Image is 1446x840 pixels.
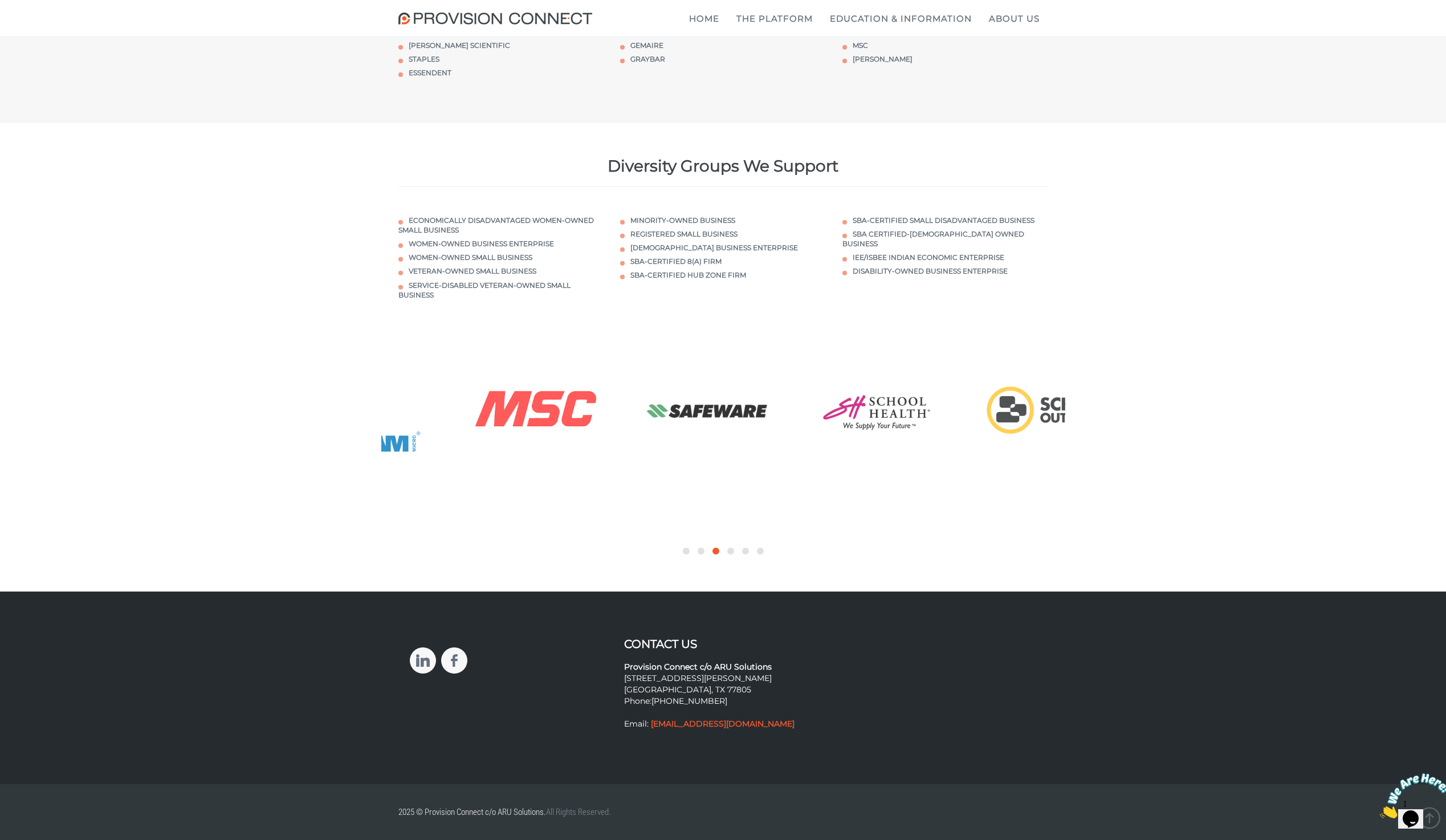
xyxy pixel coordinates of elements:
[814,380,945,442] img: School Health
[398,280,604,300] li: Service-Disabled Veteran-Owned Small Business
[620,40,825,50] li: Gemaire
[398,252,604,262] li: Women-Owned Small Business
[546,807,611,817] span: All Rights Reserved.
[649,719,795,729] a: [EMAIL_ADDRESS][DOMAIN_NAME]
[651,696,727,706] a: [PHONE_NUMBER]
[398,266,604,276] li: Veteran-Owned Small Business
[624,650,822,730] p: [STREET_ADDRESS][PERSON_NAME] [GEOGRAPHIC_DATA], TX 77805 Phone: Email:
[842,229,1048,248] li: SBA Certified-[DEMOGRAPHIC_DATA] Owned Business
[398,801,715,823] p: 2025 © Provision Connect c/o ARU Solutions.
[624,662,772,672] strong: Provision Connect c/o ARU Solutions
[398,13,598,25] img: Provision Connect
[398,215,604,235] li: Economically Disadvantaged Women-Owned Small Business
[398,239,604,248] li: Women-Owned Business Enterprise
[620,54,825,64] li: Graybar
[651,719,795,729] strong: [EMAIL_ADDRESS][DOMAIN_NAME]
[842,54,1048,64] li: [PERSON_NAME]
[1375,769,1446,823] iframe: chat widget
[472,380,603,442] img: MSC
[398,54,604,64] li: Staples
[842,40,1048,50] li: MSC
[398,68,604,78] li: Essendent
[620,229,825,239] li: Registered Small Business
[842,252,1048,262] li: IEE/ISBEE Indian Economic Enterprise
[624,638,822,650] h3: Contact Us
[398,40,604,50] li: [PERSON_NAME] Scientific
[643,380,774,442] img: Safeware
[620,270,825,280] li: SBA-Certified HUB Zone Firm
[620,256,825,266] li: SBA-Certified 8(a) Firm
[620,215,825,225] li: Minority-Owned Business
[5,5,75,50] img: Chat attention grabber
[620,243,825,252] li: [DEMOGRAPHIC_DATA] Business Enterprise
[398,157,1048,175] h3: Diversity Groups We Support
[985,380,1116,442] img: School Outfitters
[842,266,1048,276] li: Disability-Owned Business Enterprise
[5,5,9,14] span: 1
[842,215,1048,225] li: SBA-Certified Small Disadvantaged Business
